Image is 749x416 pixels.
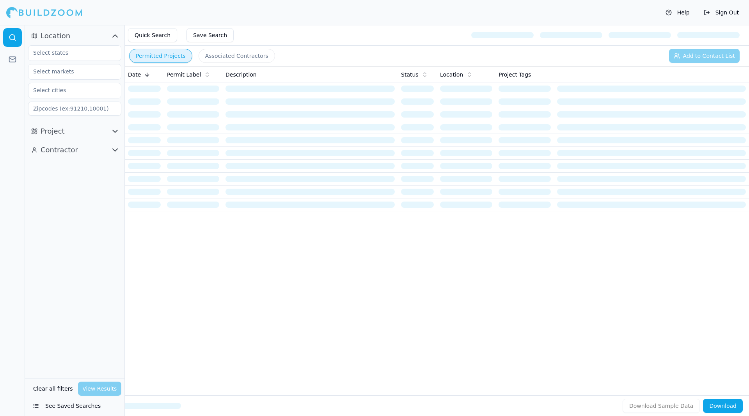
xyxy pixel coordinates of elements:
input: Select cities [28,83,111,97]
button: Sign Out [700,6,743,19]
button: Help [662,6,694,19]
button: Clear all filters [31,382,75,396]
span: Permit Label [167,71,201,79]
span: Status [401,71,419,79]
button: Associated Contractors [199,49,275,63]
span: Contractor [41,145,78,155]
span: Description [225,71,257,79]
span: Project Tags [499,71,531,79]
span: Location [41,30,70,41]
button: Save Search [186,28,234,42]
input: Zipcodes (ex:91210,10001) [28,102,121,116]
button: Contractor [28,144,121,156]
button: See Saved Searches [28,399,121,413]
input: Select states [28,46,111,60]
input: Select markets [28,64,111,79]
button: Project [28,125,121,137]
span: Date [128,71,141,79]
span: Location [440,71,463,79]
button: Quick Search [128,28,177,42]
button: Permitted Projects [129,49,192,63]
button: Location [28,30,121,42]
span: Project [41,126,65,137]
button: Download [703,399,743,413]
